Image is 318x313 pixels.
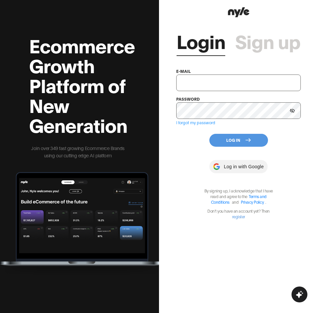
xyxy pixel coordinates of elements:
button: Log in with Google [209,160,268,173]
a: Terms and Conditions [211,194,267,204]
a: Sign up [235,31,300,51]
a: register [232,214,245,219]
label: password [176,96,200,101]
button: Log In [209,134,268,147]
a: I forgot my password [176,120,215,125]
h2: Ecommerce Growth Platform of New Generation [29,35,127,134]
p: Don't you have an account yet? Then [200,208,277,219]
span: and [230,199,240,204]
a: Privacy Policy [241,199,264,204]
label: e-mail [176,69,191,74]
a: Login [177,31,225,51]
p: Join over 349 fast growing Ecommerce Brands using our cutting edge AI platform [29,144,127,159]
p: By signing up, I acknowledge that I have read and agree to the . [200,188,277,205]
